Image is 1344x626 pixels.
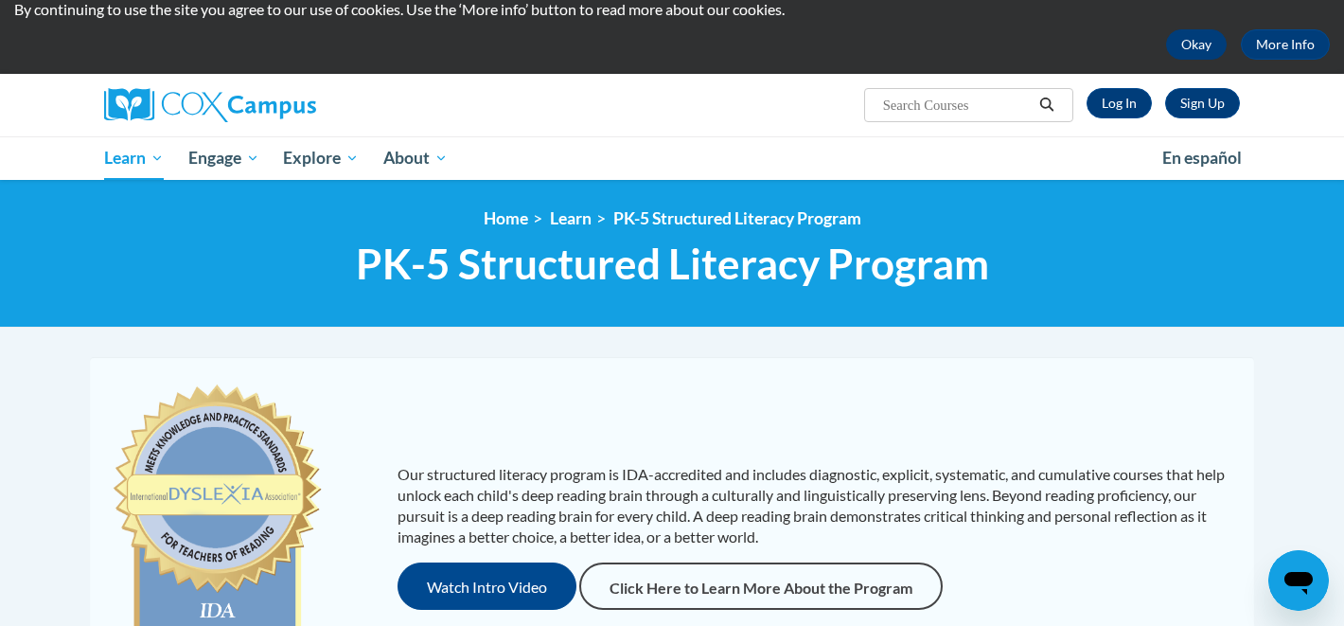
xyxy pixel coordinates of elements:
[371,136,460,180] a: About
[1241,29,1330,60] a: More Info
[76,136,1268,180] div: Main menu
[1087,88,1152,118] a: Log In
[383,147,448,170] span: About
[1165,88,1240,118] a: Register
[104,88,464,122] a: Cox Campus
[92,136,176,180] a: Learn
[1268,550,1329,611] iframe: Button to launch messaging window
[1033,94,1061,116] button: Search
[104,88,316,122] img: Cox Campus
[104,147,164,170] span: Learn
[550,208,592,228] a: Learn
[613,208,861,228] a: PK-5 Structured Literacy Program
[283,147,359,170] span: Explore
[1162,148,1242,168] span: En español
[356,239,989,289] span: PK-5 Structured Literacy Program
[1166,29,1227,60] button: Okay
[176,136,272,180] a: Engage
[484,208,528,228] a: Home
[188,147,259,170] span: Engage
[398,464,1235,547] p: Our structured literacy program is IDA-accredited and includes diagnostic, explicit, systematic, ...
[271,136,371,180] a: Explore
[398,563,576,610] button: Watch Intro Video
[1150,138,1254,178] a: En español
[881,94,1033,116] input: Search Courses
[579,563,943,610] a: Click Here to Learn More About the Program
